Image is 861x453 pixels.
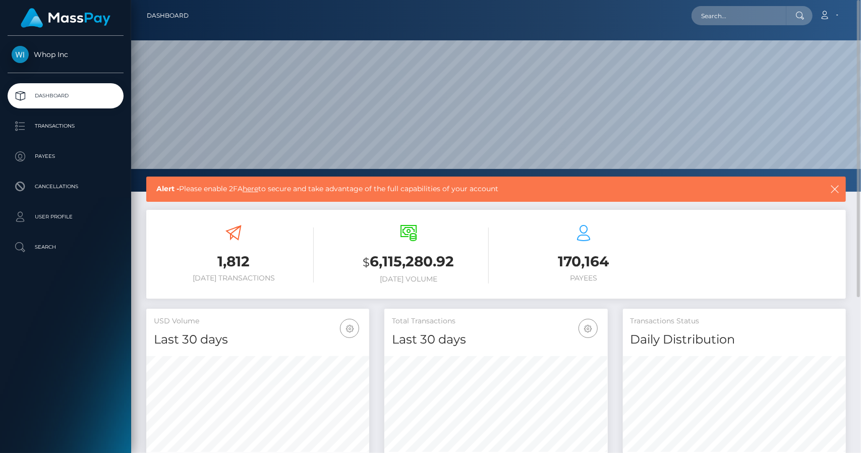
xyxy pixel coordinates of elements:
[8,50,124,59] span: Whop Inc
[156,184,179,193] b: Alert -
[12,240,120,255] p: Search
[8,174,124,199] a: Cancellations
[154,252,314,271] h3: 1,812
[147,5,189,26] a: Dashboard
[392,331,600,349] h4: Last 30 days
[154,274,314,282] h6: [DATE] Transactions
[504,274,664,282] h6: Payees
[8,144,124,169] a: Payees
[329,252,489,272] h3: 6,115,280.92
[630,331,838,349] h4: Daily Distribution
[363,255,370,269] small: $
[8,83,124,108] a: Dashboard
[12,149,120,164] p: Payees
[12,119,120,134] p: Transactions
[156,184,761,194] span: Please enable 2FA to secure and take advantage of the full capabilities of your account
[504,252,664,271] h3: 170,164
[154,316,362,326] h5: USD Volume
[12,88,120,103] p: Dashboard
[392,316,600,326] h5: Total Transactions
[21,8,110,28] img: MassPay Logo
[243,184,258,193] a: here
[12,179,120,194] p: Cancellations
[154,331,362,349] h4: Last 30 days
[12,46,29,63] img: Whop Inc
[8,204,124,230] a: User Profile
[630,316,838,326] h5: Transactions Status
[692,6,786,25] input: Search...
[12,209,120,224] p: User Profile
[8,114,124,139] a: Transactions
[8,235,124,260] a: Search
[329,275,489,284] h6: [DATE] Volume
